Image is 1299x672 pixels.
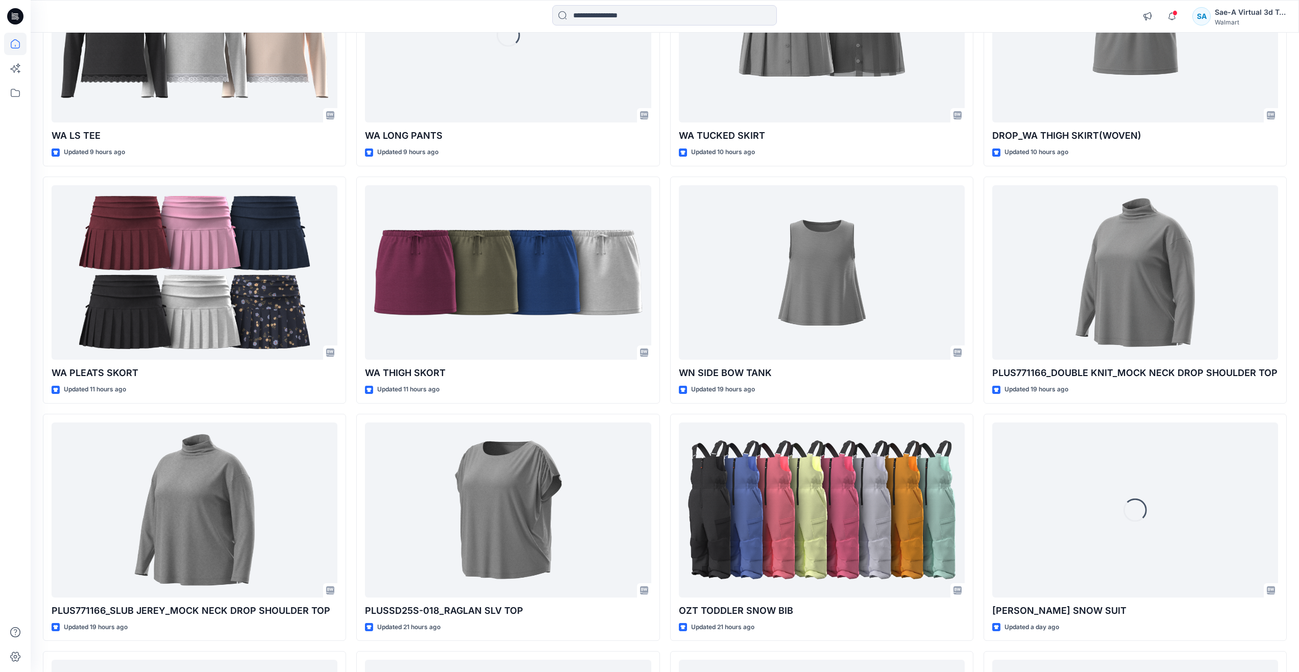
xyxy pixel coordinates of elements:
p: WA TUCKED SKIRT [679,129,965,143]
p: WA PLEATS SKORT [52,366,337,380]
p: Updated 10 hours ago [1004,147,1068,158]
p: Updated 10 hours ago [691,147,755,158]
p: Updated 11 hours ago [64,384,126,395]
p: Updated 21 hours ago [377,622,440,633]
p: PLUS771166_SLUB JEREY_MOCK NECK DROP SHOULDER TOP [52,604,337,618]
a: WA THIGH SKORT [365,185,651,360]
p: PLUSSD25S-018_RAGLAN SLV TOP [365,604,651,618]
a: WN SIDE BOW TANK [679,185,965,360]
div: Walmart [1215,18,1286,26]
a: WA PLEATS SKORT [52,185,337,360]
p: OZT TODDLER SNOW BIB [679,604,965,618]
p: Updated 9 hours ago [377,147,438,158]
p: Updated 11 hours ago [377,384,439,395]
p: Updated 19 hours ago [1004,384,1068,395]
p: Updated a day ago [1004,622,1059,633]
a: OZT TODDLER SNOW BIB [679,422,965,598]
a: PLUSSD25S-018_RAGLAN SLV TOP [365,422,651,598]
a: PLUS771166_DOUBLE KNIT_MOCK NECK DROP SHOULDER TOP [992,185,1278,360]
p: [PERSON_NAME] SNOW SUIT [992,604,1278,618]
p: Updated 21 hours ago [691,622,754,633]
div: Sae-A Virtual 3d Team [1215,6,1286,18]
p: WN SIDE BOW TANK [679,366,965,380]
a: PLUS771166_SLUB JEREY_MOCK NECK DROP SHOULDER TOP [52,422,337,598]
div: SA [1192,7,1211,26]
p: WA THIGH SKORT [365,366,651,380]
p: WA LS TEE [52,129,337,143]
p: Updated 19 hours ago [64,622,128,633]
p: PLUS771166_DOUBLE KNIT_MOCK NECK DROP SHOULDER TOP [992,366,1278,380]
p: WA LONG PANTS [365,129,651,143]
p: DROP_WA THIGH SKIRT(WOVEN) [992,129,1278,143]
p: Updated 19 hours ago [691,384,755,395]
p: Updated 9 hours ago [64,147,125,158]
